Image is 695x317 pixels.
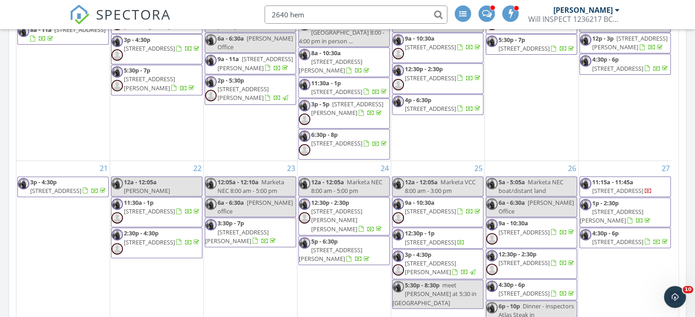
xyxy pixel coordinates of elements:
span: 8a - 10:30a [311,49,341,57]
a: 9a - 10:30a [STREET_ADDRESS] [405,34,482,51]
span: 12:30p - 2:30p [499,250,536,258]
a: 4:30p - 6p [STREET_ADDRESS] [499,281,576,297]
a: 1p - 2:30p [STREET_ADDRESS][PERSON_NAME] [580,199,652,224]
a: 8a - 10:30a [STREET_ADDRESS][PERSON_NAME] [299,49,371,74]
span: 5p - 6:30p [311,237,338,245]
span: 2p - 5:30p [218,76,244,84]
img: will_inspect_profile.jpg [205,76,217,88]
a: 4p - 6:30p [STREET_ADDRESS] [405,96,482,113]
img: will_inspect_profile.jpg [111,229,123,240]
a: 2p - 5:30p [STREET_ADDRESS][PERSON_NAME] [205,75,296,105]
span: Marketa NEC [GEOGRAPHIC_DATA] 8:00 - 4:00 pm in person ... [299,19,384,45]
img: will_inspect_profile.jpg [580,199,591,210]
span: meet [PERSON_NAME] at 5:30 in [GEOGRAPHIC_DATA] [393,281,477,307]
span: [PERSON_NAME] Office [218,34,293,51]
span: 6p - 10p [499,302,520,310]
span: 11:15a - 11:45a [592,178,633,186]
span: 6a - 6:30a [499,198,525,207]
a: 3p - 4:30p [STREET_ADDRESS] [111,34,202,64]
img: will_inspect_profile.jpg [111,36,123,47]
img: will_inspect_profile.jpg [393,229,404,240]
img: will_inspect_profile.jpg [393,250,404,262]
a: 2p - 5:30p [STREET_ADDRESS][PERSON_NAME] [218,76,290,102]
span: [STREET_ADDRESS] [499,44,550,52]
span: Marketa ECEtraining towrds license renewal 9:00... [580,5,663,30]
span: 9a - 10:30a [499,219,528,227]
img: will_inspect_profile.jpg [205,55,217,66]
span: [STREET_ADDRESS] [405,43,456,51]
a: Go to September 21, 2025 [98,161,110,176]
a: Go to September 24, 2025 [379,161,391,176]
img: default-user-f0147aede5fd5fa78ca7ade42f37bd4542148d508eef1c3d3ea960f66861d68b.jpg [111,49,123,61]
a: 5p - 6:30p [STREET_ADDRESS][PERSON_NAME] [298,236,390,265]
span: [PERSON_NAME] office [218,198,293,215]
div: Will INSPECT 1236217 BC LTD [528,15,620,24]
a: 5p - 6:30p [STREET_ADDRESS][PERSON_NAME] [299,237,371,263]
a: 11:30a - 1p [STREET_ADDRESS] [111,197,202,227]
a: 9a - 10:30a [STREET_ADDRESS] [392,197,483,227]
img: will_inspect_profile.jpg [393,178,404,189]
span: 5:30p - 8:30p [405,281,440,289]
a: 9a - 10:30a [STREET_ADDRESS] [405,198,482,215]
span: [STREET_ADDRESS][PERSON_NAME] [580,208,643,224]
a: 9a - 11a [STREET_ADDRESS][PERSON_NAME] [205,53,296,74]
a: 3:30p - 7p [STREET_ADDRESS][PERSON_NAME] [205,219,277,244]
span: [STREET_ADDRESS][PERSON_NAME] [592,34,668,51]
span: [STREET_ADDRESS] [592,187,643,195]
img: default-user-f0147aede5fd5fa78ca7ade42f37bd4542148d508eef1c3d3ea960f66861d68b.jpg [111,80,123,91]
img: will_inspect_profile.jpg [205,34,217,46]
span: [STREET_ADDRESS][PERSON_NAME] [299,246,362,263]
span: [STREET_ADDRESS] [311,88,362,96]
img: will_inspect_profile.jpg [299,237,310,249]
img: default-user-f0147aede5fd5fa78ca7ade42f37bd4542148d508eef1c3d3ea960f66861d68b.jpg [393,264,404,275]
img: will_inspect_profile.jpg [299,198,310,210]
img: will_inspect_profile.jpg [393,281,404,292]
img: The Best Home Inspection Software - Spectora [69,5,90,25]
span: 9a - 10:30a [405,198,435,207]
span: 5:30p - 7p [499,36,525,44]
a: 12:30p - 2:30p [STREET_ADDRESS] [486,249,577,279]
a: 11:15a - 11:45a [STREET_ADDRESS] [592,178,652,195]
span: 12:30p - 2:30p [405,65,443,73]
a: 3p - 4:30p [STREET_ADDRESS][PERSON_NAME] [405,250,477,276]
img: will_inspect_profile.jpg [299,79,310,90]
span: [STREET_ADDRESS][PERSON_NAME] [311,100,383,117]
span: [STREET_ADDRESS] [499,228,550,236]
a: Go to September 25, 2025 [472,161,484,176]
img: will_inspect_profile.jpg [486,281,498,292]
a: 4p - 6:30p [STREET_ADDRESS] [392,94,483,115]
span: 12:30p - 1p [405,229,435,237]
span: [STREET_ADDRESS][PERSON_NAME] [218,55,293,72]
a: 3:30p - 7p [STREET_ADDRESS][PERSON_NAME] [205,218,296,247]
a: 3p - 5p [STREET_ADDRESS][PERSON_NAME] [311,100,383,117]
a: 5:30p - 7p [STREET_ADDRESS][PERSON_NAME] [124,66,196,92]
a: 2:30p - 4:30p [STREET_ADDRESS] [124,229,201,246]
img: will_inspect_profile.jpg [205,198,217,210]
span: 3p - 4:30p [124,36,150,44]
a: 9a - 10:30a [STREET_ADDRESS] [392,33,483,63]
a: 12:30p - 2:30p [STREET_ADDRESS] [392,63,483,94]
img: default-user-f0147aede5fd5fa78ca7ade42f37bd4542148d508eef1c3d3ea960f66861d68b.jpg [205,90,217,101]
a: 5:30p - 7p [STREET_ADDRESS] [486,34,577,55]
span: [STREET_ADDRESS] [592,238,643,246]
span: 3p - 4:30p [405,250,431,259]
img: default-user-f0147aede5fd5fa78ca7ade42f37bd4542148d508eef1c3d3ea960f66861d68b.jpg [299,114,310,125]
a: 4:30p - 6p [STREET_ADDRESS] [592,55,669,72]
span: Marketa NEC boat/distant land [499,178,563,195]
span: 11:30a - 1p [124,198,154,207]
input: Search everything... [265,5,447,24]
img: will_inspect_profile.jpg [111,198,123,210]
span: 8a - 11a [30,26,52,34]
a: 5:30p - 7p [STREET_ADDRESS] [499,36,576,52]
span: [STREET_ADDRESS][PERSON_NAME] [299,57,362,74]
span: Marketa VCC 8:00 am - 3:00 pm [405,178,476,195]
img: default-user-f0147aede5fd5fa78ca7ade42f37bd4542148d508eef1c3d3ea960f66861d68b.jpg [486,264,498,275]
a: 2:30p - 4:30p [STREET_ADDRESS] [111,228,202,258]
span: [STREET_ADDRESS] [405,74,456,82]
a: 12:30p - 2:30p [STREET_ADDRESS][PERSON_NAME][PERSON_NAME] [311,198,383,233]
span: 3p - 5p [311,100,329,108]
img: will_inspect_profile.jpg [486,36,498,47]
span: [STREET_ADDRESS] [405,238,456,246]
img: will_inspect_profile.jpg [486,302,498,313]
img: will_inspect_profile.jpg [111,66,123,78]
